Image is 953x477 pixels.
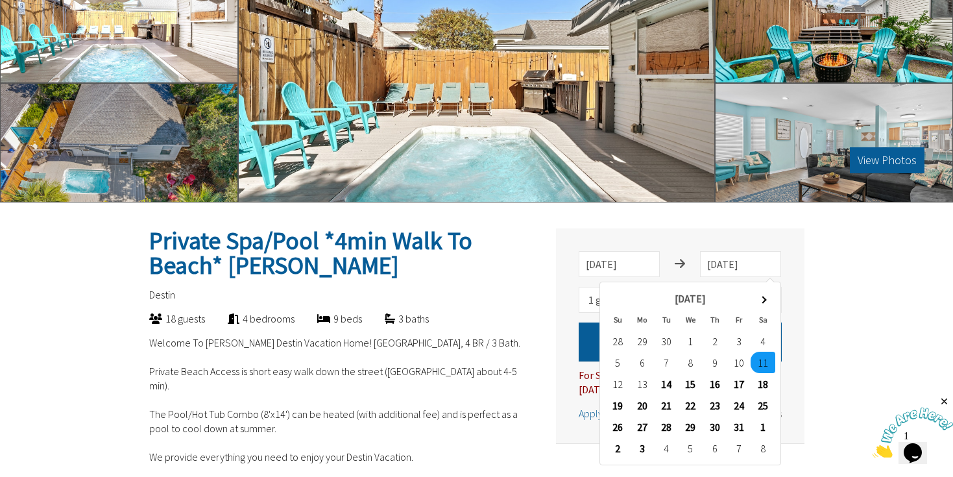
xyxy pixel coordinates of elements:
div: 3 baths [362,312,429,326]
td: 29 [679,416,703,437]
td: 25 [751,395,775,416]
td: 11 [751,352,775,373]
td: 31 [727,416,751,437]
iframe: chat widget [873,396,953,458]
td: 3 [630,437,654,459]
span: Apply Promo Code [579,407,659,420]
th: Tu [654,309,678,330]
td: 7 [654,352,678,373]
td: 2 [703,330,727,352]
td: 24 [727,395,751,416]
td: 8 [679,352,703,373]
th: Mo [630,309,654,330]
h2: Private Spa/Pool *4min Walk To Beach* [PERSON_NAME] [149,228,533,278]
td: 28 [654,416,678,437]
td: 30 [654,330,678,352]
td: 7 [727,437,751,459]
td: 4 [751,330,775,352]
div: 18 guests [127,312,205,326]
td: 14 [654,373,678,395]
td: 6 [630,352,654,373]
td: 1 [679,330,703,352]
th: Th [703,309,727,330]
td: 18 [751,373,775,395]
td: 16 [703,373,727,395]
td: 8 [751,437,775,459]
td: 29 [630,330,654,352]
button: Check Prices [579,323,782,361]
td: 15 [679,373,703,395]
td: 30 [703,416,727,437]
input: Check-in [579,251,660,277]
td: 10 [727,352,751,373]
td: 20 [630,395,654,416]
button: View Photos [850,147,924,173]
td: 9 [703,352,727,373]
th: [DATE] [630,287,751,309]
td: 23 [703,395,727,416]
span: Destin [149,288,175,301]
td: 2 [606,437,630,459]
td: 4 [654,437,678,459]
td: 3 [727,330,751,352]
th: Sa [751,309,775,330]
th: Fr [727,309,751,330]
th: We [679,309,703,330]
div: For Spring Break & Summer 2025 Choose [DATE] to [DATE] to see pricing [579,361,782,397]
td: 19 [606,395,630,416]
td: 22 [679,395,703,416]
td: 1 [751,416,775,437]
td: 6 [703,437,727,459]
div: 4 bedrooms [205,312,295,326]
td: 26 [606,416,630,437]
span: 1 [5,5,10,16]
td: 12 [606,373,630,395]
td: 28 [606,330,630,352]
span: Clear dates [733,407,782,420]
td: 21 [654,395,678,416]
td: 5 [606,352,630,373]
td: 5 [679,437,703,459]
td: 27 [630,416,654,437]
td: 13 [630,373,654,395]
input: Check-out [700,251,781,277]
th: Su [606,309,630,330]
td: 17 [727,373,751,395]
div: 9 beds [295,312,362,326]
